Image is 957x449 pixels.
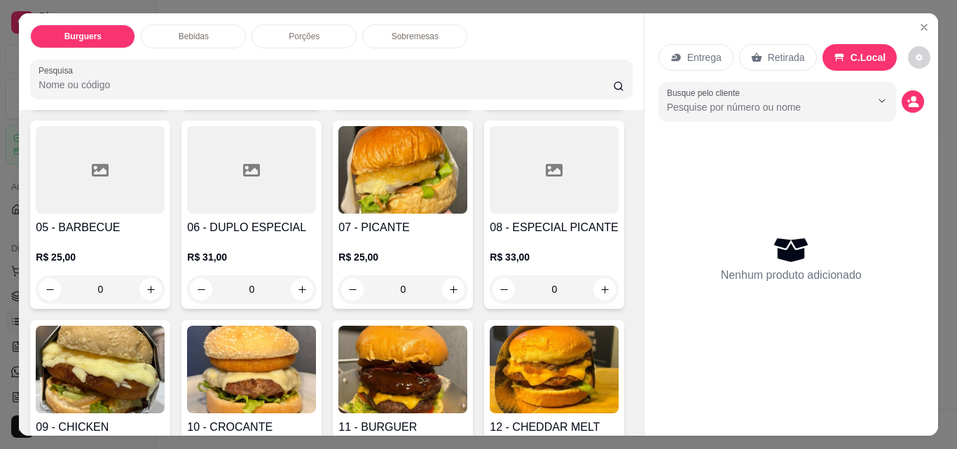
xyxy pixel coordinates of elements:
[490,219,619,236] h4: 08 - ESPECIAL PICANTE
[36,326,165,413] img: product-image
[187,250,316,264] p: R$ 31,00
[64,31,102,42] p: Burguers
[392,31,439,42] p: Sobremesas
[39,78,613,92] input: Pesquisa
[39,64,78,76] label: Pesquisa
[187,419,316,436] h4: 10 - CROCANTE
[187,326,316,413] img: product-image
[490,250,619,264] p: R$ 33,00
[338,219,467,236] h4: 07 - PICANTE
[36,219,165,236] h4: 05 - BARBECUE
[490,419,619,436] h4: 12 - CHEDDAR MELT
[289,31,319,42] p: Porções
[338,326,467,413] img: product-image
[908,46,930,69] button: decrease-product-quantity
[338,250,467,264] p: R$ 25,00
[902,90,924,113] button: decrease-product-quantity
[687,50,722,64] p: Entrega
[871,90,893,112] button: Show suggestions
[36,250,165,264] p: R$ 25,00
[490,326,619,413] img: product-image
[667,100,848,114] input: Busque pelo cliente
[667,87,745,99] label: Busque pelo cliente
[913,16,935,39] button: Close
[721,267,862,284] p: Nenhum produto adicionado
[36,419,165,436] h4: 09 - CHICKEN
[179,31,209,42] p: Bebidas
[768,50,805,64] p: Retirada
[851,50,886,64] p: C.Local
[338,126,467,214] img: product-image
[187,219,316,236] h4: 06 - DUPLO ESPECIAL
